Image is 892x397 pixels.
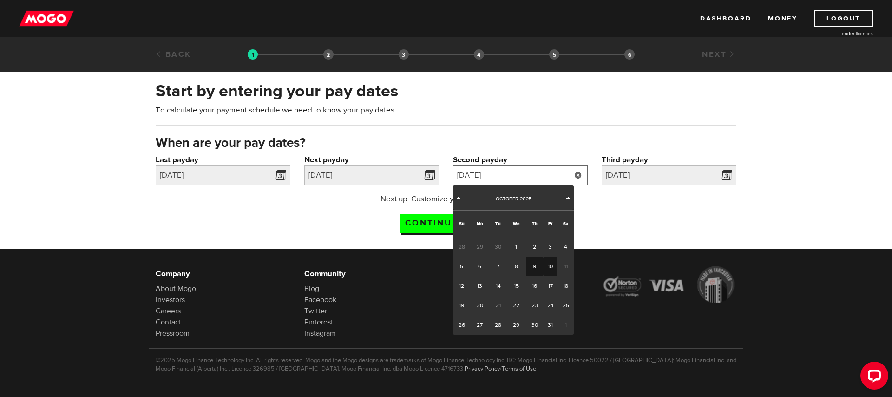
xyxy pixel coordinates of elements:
[702,49,736,60] a: Next
[156,136,736,151] h3: When are your pay dates?
[489,296,506,315] a: 21
[803,30,873,37] a: Lender licences
[156,356,736,373] p: ©2025 Mogo Finance Technology Inc. All rights reserved. Mogo and the Mogo designs are trademarks ...
[453,276,470,296] a: 12
[156,268,290,279] h6: Company
[495,220,501,226] span: Tuesday
[156,295,185,304] a: Investors
[768,10,797,27] a: Money
[814,10,873,27] a: Logout
[507,257,526,276] a: 8
[700,10,751,27] a: Dashboard
[502,365,536,372] a: Terms of Use
[557,296,574,315] a: 25
[156,306,181,316] a: Careers
[477,220,483,226] span: Monday
[304,318,333,327] a: Pinterest
[526,257,543,276] a: 9
[156,318,181,327] a: Contact
[453,296,470,315] a: 19
[489,276,506,296] a: 14
[304,306,327,316] a: Twitter
[543,276,557,296] a: 17
[400,214,492,233] input: Continue now
[453,315,470,335] a: 26
[156,81,736,101] h2: Start by entering your pay dates
[496,195,518,202] span: October
[489,237,506,257] span: 30
[526,296,543,315] a: 23
[453,154,588,165] label: Second payday
[543,237,557,257] a: 3
[507,276,526,296] a: 15
[532,220,538,226] span: Thursday
[304,268,439,279] h6: Community
[520,195,531,202] span: 2025
[156,49,191,60] a: Back
[548,220,552,226] span: Friday
[557,257,574,276] a: 11
[19,10,74,27] img: mogo_logo-11ee424be714fa7cbb0f0f49df9e16ec.png
[470,257,489,276] a: 6
[455,194,462,202] span: Prev
[543,315,557,335] a: 31
[557,237,574,257] a: 4
[453,237,470,257] span: 28
[470,296,489,315] a: 20
[354,193,538,205] p: Next up: Customize your loan options.
[470,276,489,296] a: 13
[526,237,543,257] a: 2
[507,296,526,315] a: 22
[453,257,470,276] a: 5
[470,237,489,257] span: 29
[853,358,892,397] iframe: LiveChat chat widget
[304,284,319,293] a: Blog
[563,220,568,226] span: Saturday
[304,329,336,338] a: Instagram
[526,315,543,335] a: 30
[543,257,557,276] a: 10
[564,194,573,204] a: Next
[156,154,290,165] label: Last payday
[557,315,574,335] span: 1
[602,154,736,165] label: Third payday
[454,194,463,204] a: Prev
[557,276,574,296] a: 18
[543,296,557,315] a: 24
[304,295,336,304] a: Facebook
[564,194,572,202] span: Next
[156,105,736,116] p: To calculate your payment schedule we need to know your pay dates.
[507,237,526,257] a: 1
[526,276,543,296] a: 16
[465,365,500,372] a: Privacy Policy
[513,220,519,226] span: Wednesday
[304,154,439,165] label: Next payday
[248,49,258,60] img: transparent-188c492fd9eaac0f573672f40bb141c2.gif
[459,220,465,226] span: Sunday
[507,315,526,335] a: 29
[489,315,506,335] a: 28
[602,266,736,303] img: legal-icons-92a2ffecb4d32d839781d1b4e4802d7b.png
[156,284,196,293] a: About Mogo
[489,257,506,276] a: 7
[470,315,489,335] a: 27
[156,329,190,338] a: Pressroom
